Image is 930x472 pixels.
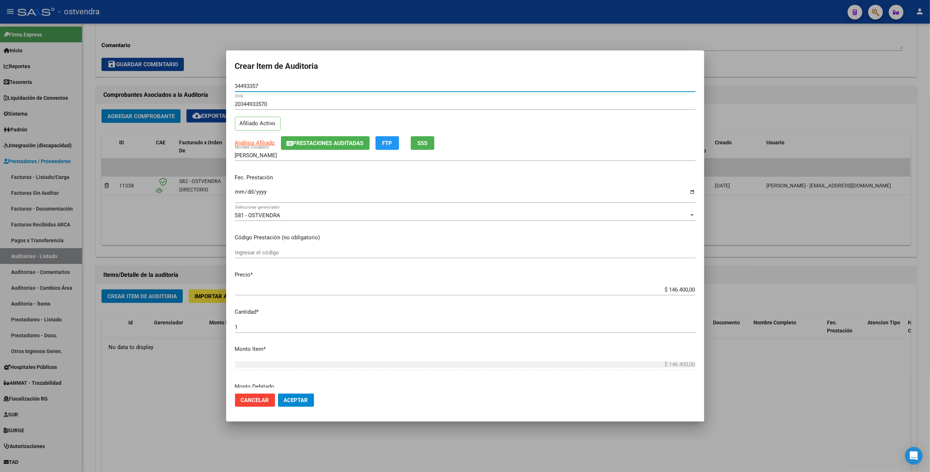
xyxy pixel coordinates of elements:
span: FTP [382,140,392,147]
span: SSS [417,140,427,147]
h2: Crear Item de Auditoria [235,59,695,73]
button: SSS [411,136,434,150]
p: Precio [235,271,695,279]
p: Código Prestación (no obligatorio) [235,233,695,242]
p: Monto Debitado [235,383,695,391]
p: Monto Item [235,345,695,353]
span: Cancelar [241,397,269,404]
button: Aceptar [278,394,314,407]
span: Análisis Afiliado [235,140,275,146]
p: Fec. Prestación [235,173,695,182]
span: Aceptar [284,397,308,404]
p: Cantidad [235,308,695,316]
button: Prestaciones Auditadas [281,136,370,150]
p: Afiliado Activo [235,117,281,131]
button: Cancelar [235,394,275,407]
div: Open Intercom Messenger [905,447,923,465]
button: FTP [375,136,399,150]
span: S81 - OSTVENDRA [235,212,281,219]
span: Prestaciones Auditadas [293,140,364,147]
